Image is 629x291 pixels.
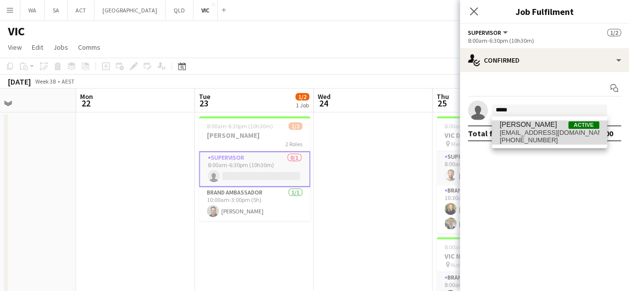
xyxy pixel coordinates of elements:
app-job-card: 8:00am-6:30pm (10h30m)1/2[PERSON_NAME]2 RolesSupervisor0/18:00am-6:30pm (10h30m) Brand Ambassador... [199,116,310,221]
span: 23 [197,97,210,109]
button: [GEOGRAPHIC_DATA] [94,0,166,20]
span: National Storage [GEOGRAPHIC_DATA], [GEOGRAPHIC_DATA], [GEOGRAPHIC_DATA], [GEOGRAPHIC_DATA], [GEO... [451,261,526,269]
span: 8:00am-2:30pm (6h30m) [445,243,508,251]
span: +610422873535 [500,136,599,144]
span: 1/2 [288,122,302,130]
div: AEST [62,78,75,85]
span: 25 [435,97,449,109]
div: Confirmed [460,48,629,72]
span: wight.grace@outlook.com [500,129,599,137]
app-job-card: 8:00am-4:00pm (8h)3/3VIC Dilmah Tea Melbourne CBD2 RolesSupervisor1/18:00am-4:00pm (8h)[PERSON_NA... [437,116,548,233]
span: Active [568,121,599,129]
h3: [PERSON_NAME] [199,131,310,140]
span: Comms [78,43,100,52]
span: View [8,43,22,52]
span: Mon [80,92,93,101]
span: 2 Roles [285,140,302,148]
button: Supervisor [468,29,509,36]
div: [DATE] [8,77,31,87]
span: 22 [79,97,93,109]
h1: VIC [8,24,25,39]
span: 1/2 [607,29,621,36]
a: View [4,41,26,54]
span: 8:00am-6:30pm (10h30m) [207,122,273,130]
div: 8:00am-6:30pm (10h30m) [468,37,621,44]
h3: Job Fulfilment [460,5,629,18]
span: 1/2 [295,93,309,100]
a: Edit [28,41,47,54]
span: 8:00am-4:00pm (8h) [445,122,496,130]
button: QLD [166,0,193,20]
span: Week 38 [33,78,58,85]
a: Comms [74,41,104,54]
app-card-role: Brand Ambassador1/110:00am-3:00pm (5h)[PERSON_NAME] [199,187,310,221]
h3: VIC Dilmah Tea [437,131,548,140]
button: SA [45,0,68,20]
span: Thu [437,92,449,101]
button: WA [20,0,45,20]
button: VIC [193,0,218,20]
button: ACT [68,0,94,20]
div: Total fee [468,128,502,138]
span: Supervisor [468,29,501,36]
span: Jobs [53,43,68,52]
app-card-role: Brand Ambassador2/210:30am-3:00pm (4h30m)[PERSON_NAME][PERSON_NAME] [437,185,548,233]
span: Wed [318,92,331,101]
app-card-role: Supervisor0/18:00am-6:30pm (10h30m) [199,151,310,187]
h3: VIC NRL Walking Billboards [437,252,548,261]
app-card-role: Supervisor1/18:00am-4:00pm (8h)[PERSON_NAME] [437,151,548,185]
div: 1 Job [296,101,309,109]
span: Tue [199,92,210,101]
span: 24 [316,97,331,109]
span: Edit [32,43,43,52]
span: Melbourne CBD [451,140,490,148]
a: Jobs [49,41,72,54]
span: Grace Wight [500,120,557,129]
